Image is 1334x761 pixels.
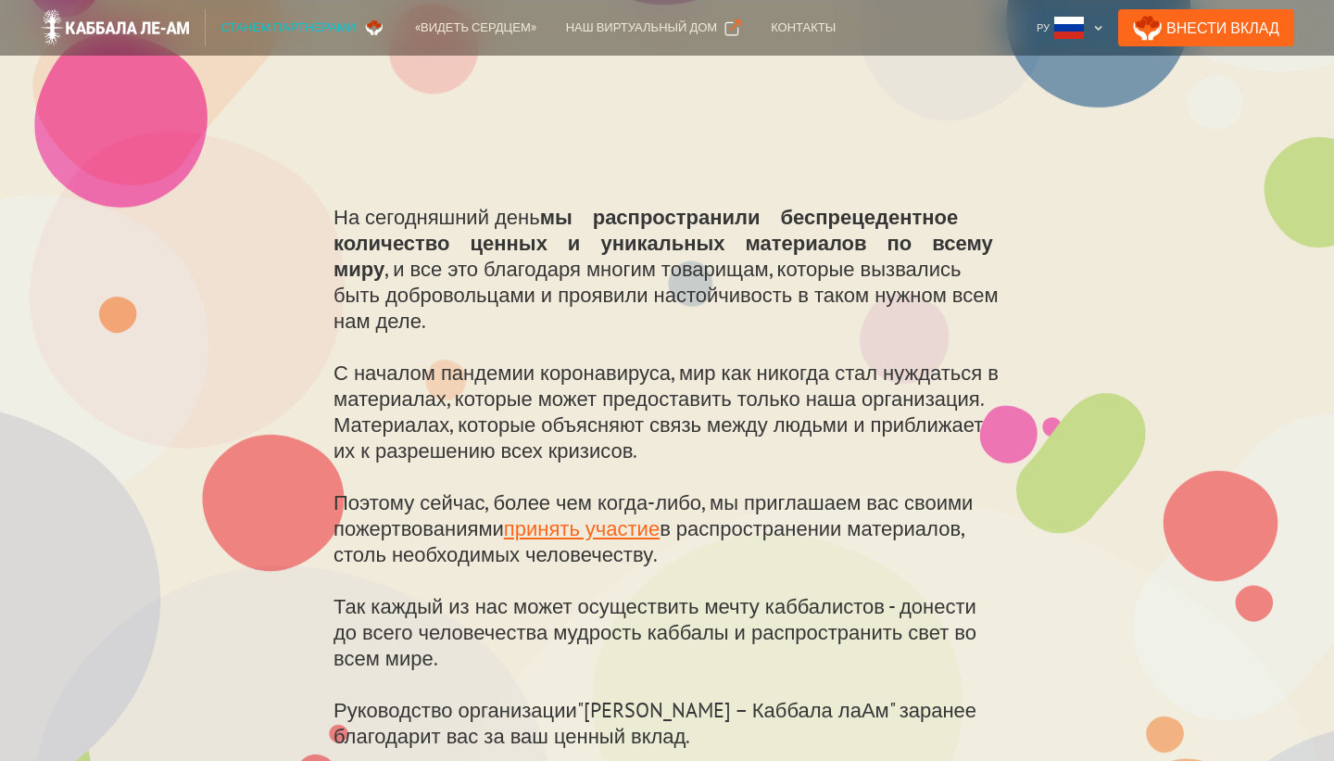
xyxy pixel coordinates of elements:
div: Контакты [771,19,836,37]
a: Станем партнерами [206,9,400,46]
p: На сегодняшний день , и все это благодаря многим товарищам, которые вызвались быть добровольцами ... [333,204,1000,749]
div: Наш виртуальный дом [566,19,717,37]
div: «Видеть сердцем» [415,19,536,37]
strong: мы распространили беспрецедентное количество ценных и уникальных материалов по всему миру [333,204,993,282]
div: Ру [1037,19,1050,37]
div: Станем партнерами [220,19,356,37]
a: Наш виртуальный дом [551,9,756,46]
a: принять участие [504,515,660,541]
div: Ру [1029,9,1111,46]
a: «Видеть сердцем» [400,9,551,46]
a: Внести Вклад [1118,9,1294,46]
a: Контакты [756,9,850,46]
